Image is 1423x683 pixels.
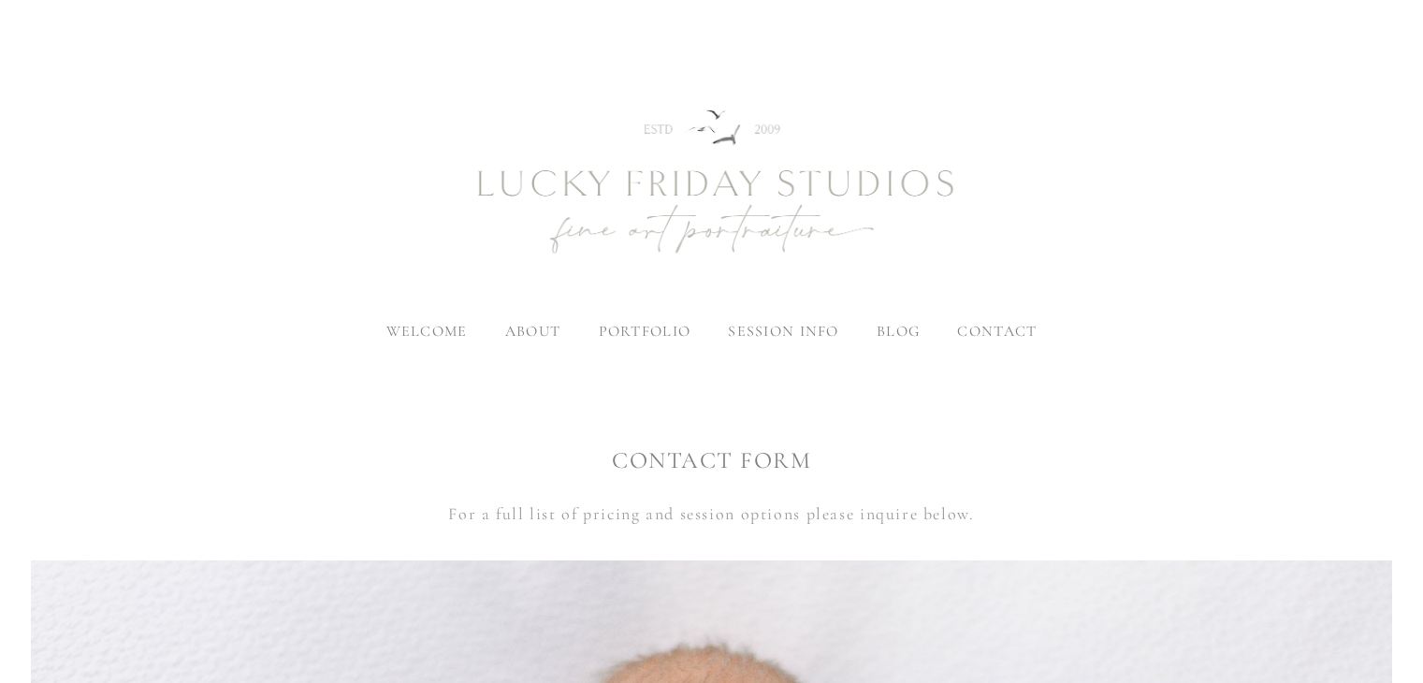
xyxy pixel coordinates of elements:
img: Newborn Photography Denver | Lucky Friday Studios [375,43,1049,324]
h1: CONTACT FORM [31,444,1391,477]
a: contact [957,322,1037,341]
a: welcome [386,322,468,341]
p: For a full list of pricing and session options please inquire below. [31,499,1391,529]
label: portfolio [599,322,691,341]
label: about [505,322,560,341]
label: session info [728,322,838,341]
a: blog [877,322,920,341]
